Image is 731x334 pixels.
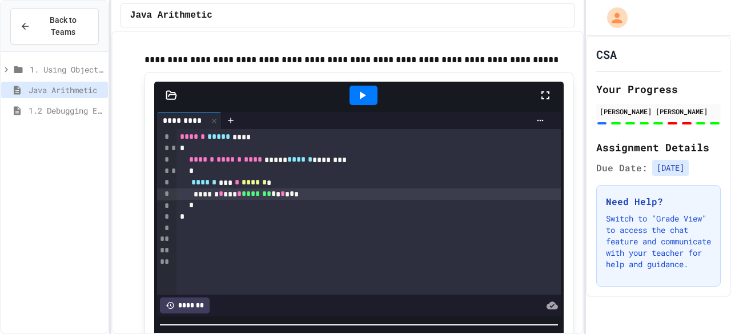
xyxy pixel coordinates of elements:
h2: Your Progress [596,81,721,97]
span: Back to Teams [37,14,89,38]
div: [PERSON_NAME] [PERSON_NAME] [600,106,717,116]
h2: Assignment Details [596,139,721,155]
button: Back to Teams [10,8,99,45]
iframe: chat widget [683,288,720,323]
h1: CSA [596,46,617,62]
span: Java Arithmetic [29,84,103,96]
span: Due Date: [596,161,648,175]
span: [DATE] [652,160,689,176]
span: 1. Using Objects and Methods [30,63,103,75]
iframe: chat widget [636,239,720,287]
span: 1.2 Debugging Exercise [29,104,103,116]
p: Switch to "Grade View" to access the chat feature and communicate with your teacher for help and ... [606,213,711,270]
h3: Need Help? [606,195,711,208]
div: My Account [595,5,630,31]
span: Java Arithmetic [130,9,212,22]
